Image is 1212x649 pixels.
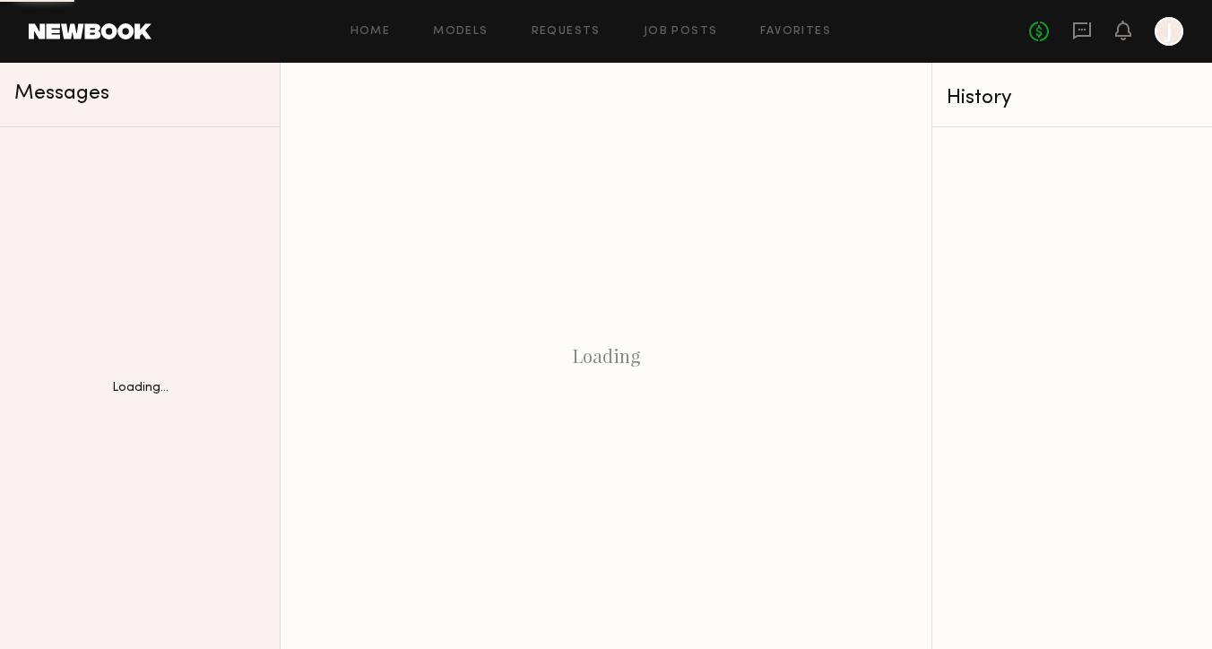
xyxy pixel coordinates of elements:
[1155,17,1183,46] a: J
[14,83,109,104] span: Messages
[644,26,718,38] a: Job Posts
[433,26,488,38] a: Models
[532,26,601,38] a: Requests
[281,63,931,649] div: Loading
[760,26,831,38] a: Favorites
[351,26,391,38] a: Home
[112,382,169,394] div: Loading...
[947,88,1198,108] div: History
